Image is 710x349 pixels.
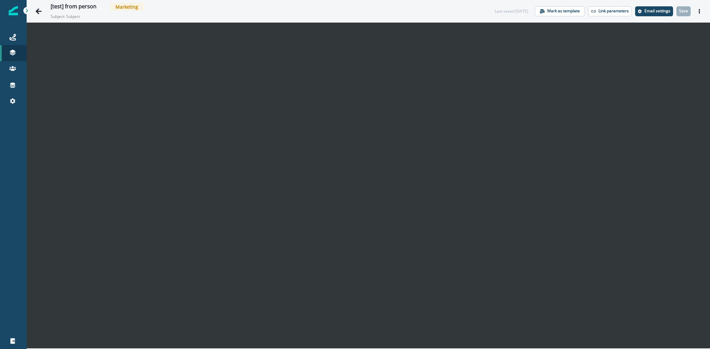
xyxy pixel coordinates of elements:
[110,3,143,11] span: Marketing
[635,6,673,16] button: Settings
[51,11,117,20] p: Subject: Subject
[9,6,18,15] img: Inflection
[32,5,45,18] button: Go back
[535,6,585,16] button: Mark as template
[679,9,688,13] p: Save
[676,6,691,16] button: Save
[694,6,705,16] button: Actions
[644,9,670,13] p: Email settings
[598,9,629,13] p: Link parameters
[495,8,528,14] div: Last saved [DATE]
[588,6,632,16] button: Link parameters
[51,3,97,11] div: [test] from person
[547,9,580,13] p: Mark as template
